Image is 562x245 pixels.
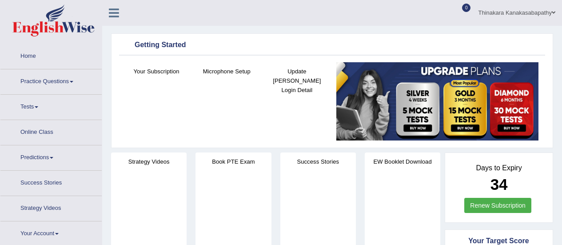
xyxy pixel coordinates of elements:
[365,157,440,166] h4: EW Booklet Download
[196,67,257,76] h4: Microphone Setup
[0,145,102,168] a: Predictions
[464,198,531,213] a: Renew Subscription
[0,44,102,66] a: Home
[0,95,102,117] a: Tests
[490,176,508,193] b: 34
[462,4,471,12] span: 0
[0,221,102,244] a: Your Account
[121,39,543,52] div: Getting Started
[266,67,327,95] h4: Update [PERSON_NAME] Login Detail
[195,157,271,166] h4: Book PTE Exam
[0,196,102,218] a: Strategy Videos
[111,157,187,166] h4: Strategy Videos
[0,171,102,193] a: Success Stories
[0,120,102,142] a: Online Class
[280,157,356,166] h4: Success Stories
[126,67,187,76] h4: Your Subscription
[455,164,543,172] h4: Days to Expiry
[336,62,538,141] img: small5.jpg
[0,69,102,92] a: Practice Questions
